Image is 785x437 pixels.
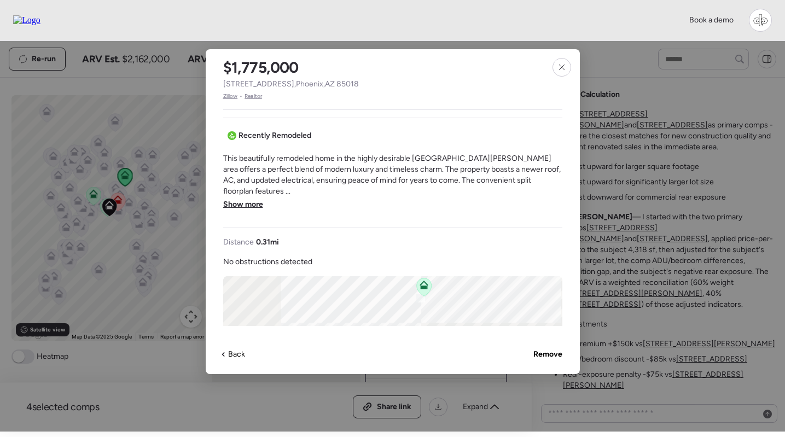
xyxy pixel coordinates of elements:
[223,257,312,267] span: No obstructions detected
[223,58,299,77] h2: $1,775,000
[223,237,254,248] span: Distance
[245,92,262,101] span: Realtor
[223,92,238,101] span: Zillow
[228,349,245,360] span: Back
[240,92,242,101] span: •
[689,15,734,25] span: Book a demo
[223,199,263,210] span: Show more
[223,153,562,197] span: This beautifully remodeled home in the highly desirable [GEOGRAPHIC_DATA][PERSON_NAME] area offer...
[256,237,279,248] span: 0.31 mi
[416,294,425,302] div: 3410 N 45th Pl, Phoenix, AZ 85018, USA
[13,15,40,25] img: Logo
[239,130,311,141] span: Recently Remodeled
[533,349,562,360] span: Remove
[223,79,359,90] span: [STREET_ADDRESS] , Phoenix , AZ 85018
